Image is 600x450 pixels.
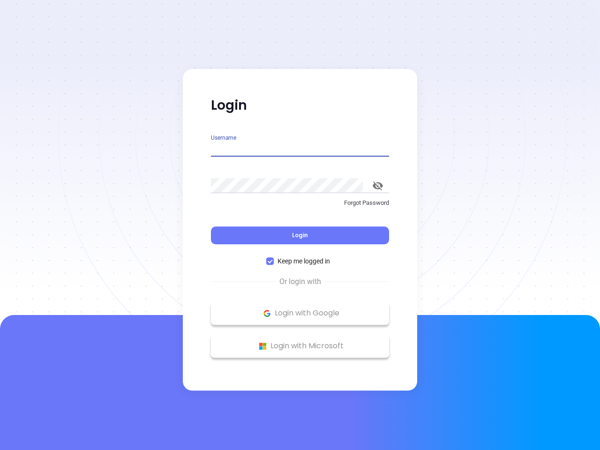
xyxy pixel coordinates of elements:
[211,198,389,215] a: Forgot Password
[211,135,236,141] label: Username
[211,226,389,244] button: Login
[274,256,334,266] span: Keep me logged in
[275,276,326,287] span: Or login with
[211,198,389,208] p: Forgot Password
[211,334,389,358] button: Microsoft Logo Login with Microsoft
[216,306,384,320] p: Login with Google
[261,307,273,319] img: Google Logo
[367,174,389,197] button: toggle password visibility
[216,339,384,353] p: Login with Microsoft
[257,340,269,352] img: Microsoft Logo
[211,301,389,325] button: Google Logo Login with Google
[211,97,389,114] p: Login
[292,231,308,239] span: Login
